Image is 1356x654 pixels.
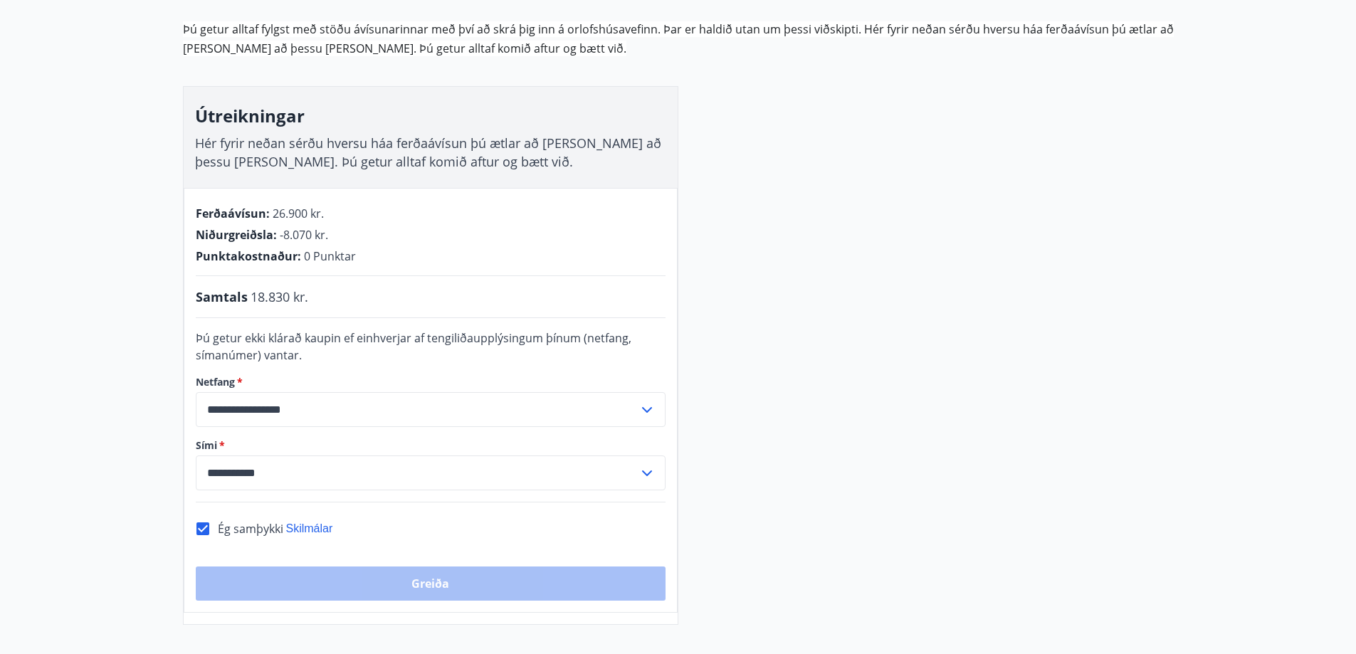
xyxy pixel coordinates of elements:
[195,104,666,128] h3: Útreikningar
[286,521,333,537] button: Skilmálar
[196,206,270,221] span: Ferðaávísun :
[251,288,308,306] span: 18.830 kr.
[196,288,248,306] span: Samtals
[195,135,661,170] span: Hér fyrir neðan sérðu hversu háa ferðaávísun þú ætlar að [PERSON_NAME] að þessu [PERSON_NAME]. Þú...
[196,248,301,264] span: Punktakostnaður :
[196,375,666,389] label: Netfang
[273,206,324,221] span: 26.900 kr.
[280,227,328,243] span: -8.070 kr.
[196,438,666,453] label: Sími
[196,227,277,243] span: Niðurgreiðsla :
[196,330,631,363] span: Þú getur ekki klárað kaupin ef einhverjar af tengiliðaupplýsingum þínum (netfang, símanúmer) vantar.
[183,21,1174,56] span: Þú getur alltaf fylgst með stöðu ávísunarinnar með því að skrá þig inn á orlofshúsavefinn. Þar er...
[304,248,356,264] span: 0 Punktar
[286,522,333,534] span: Skilmálar
[218,521,283,537] span: Ég samþykki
